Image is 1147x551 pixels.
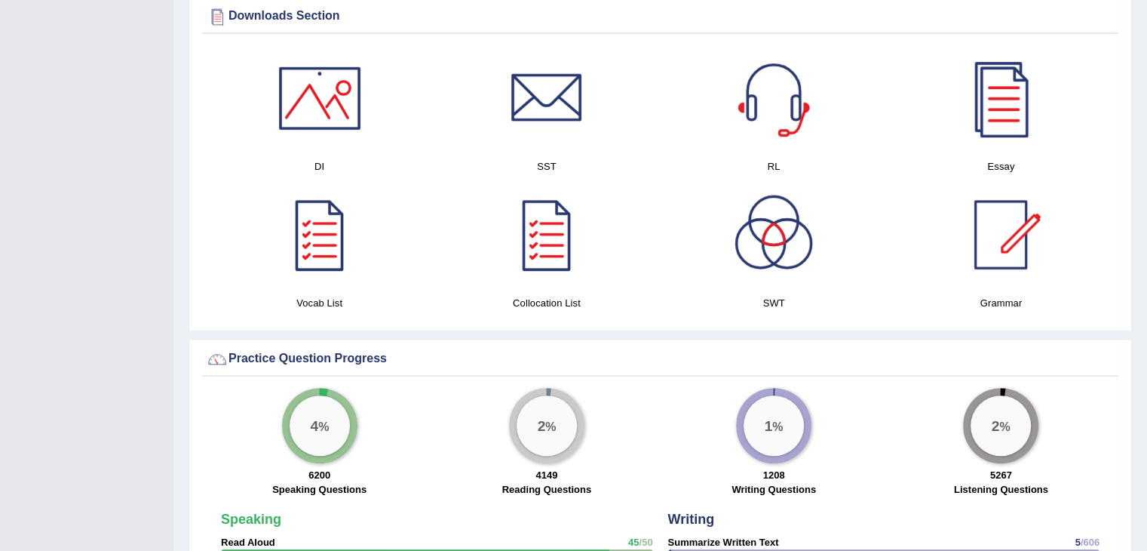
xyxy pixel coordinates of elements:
[440,295,652,311] h4: Collocation List
[954,482,1048,497] label: Listening Questions
[1075,537,1080,548] span: 5
[668,512,715,527] strong: Writing
[744,396,804,456] div: %
[765,417,773,434] big: 1
[668,537,779,548] strong: Summarize Written Text
[206,5,1115,28] div: Downloads Section
[537,417,545,434] big: 2
[763,469,785,481] strong: 1208
[290,396,350,456] div: %
[272,482,366,497] label: Speaking Questions
[990,469,1012,481] strong: 5267
[731,482,816,497] label: Writing Questions
[535,469,557,481] strong: 4149
[213,295,425,311] h4: Vocab List
[895,159,1107,174] h4: Essay
[668,159,880,174] h4: RL
[440,159,652,174] h4: SST
[639,537,652,548] span: /50
[206,348,1115,371] div: Practice Question Progress
[971,396,1031,456] div: %
[221,537,275,548] strong: Read Aloud
[628,537,639,548] span: 45
[895,295,1107,311] h4: Grammar
[1081,537,1099,548] span: /606
[213,159,425,174] h4: DI
[992,417,1000,434] big: 2
[502,482,591,497] label: Reading Questions
[308,469,330,481] strong: 6200
[221,512,281,527] strong: Speaking
[517,396,577,456] div: %
[310,417,318,434] big: 4
[668,295,880,311] h4: SWT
